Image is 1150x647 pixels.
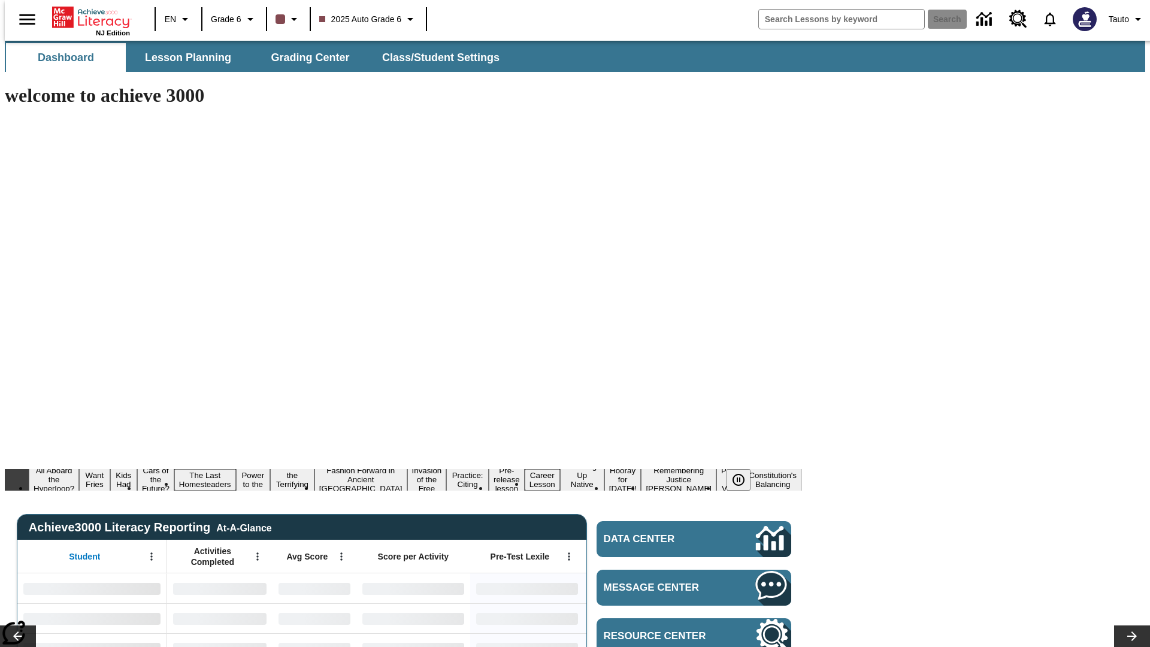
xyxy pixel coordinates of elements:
[271,51,349,65] span: Grading Center
[206,8,262,30] button: Grade: Grade 6, Select a grade
[38,51,94,65] span: Dashboard
[1066,4,1104,35] button: Select a new avatar
[286,551,328,562] span: Avg Score
[5,84,801,107] h1: welcome to achieve 3000
[249,548,267,566] button: Open Menu
[216,521,271,534] div: At-A-Glance
[271,8,306,30] button: Class color is dark brown. Change class color
[211,13,241,26] span: Grade 6
[969,3,1002,36] a: Data Center
[716,464,744,495] button: Slide 16 Point of View
[159,8,198,30] button: Language: EN, Select a language
[174,469,236,491] button: Slide 5 The Last Homesteaders
[727,469,750,491] button: Pause
[137,464,174,495] button: Slide 4 Cars of the Future?
[1034,4,1066,35] a: Notifications
[128,43,248,72] button: Lesson Planning
[560,548,578,566] button: Open Menu
[52,4,130,37] div: Home
[6,43,126,72] button: Dashboard
[110,451,137,509] button: Slide 3 Dirty Jobs Kids Had To Do
[314,464,407,495] button: Slide 8 Fashion Forward in Ancient Rome
[69,551,100,562] span: Student
[597,521,791,557] a: Data Center
[10,2,45,37] button: Open side menu
[167,573,273,603] div: No Data,
[332,548,350,566] button: Open Menu
[604,630,720,642] span: Resource Center
[52,5,130,29] a: Home
[1002,3,1034,35] a: Resource Center, Will open in new tab
[270,460,314,500] button: Slide 7 Attack of the Terrifying Tomatoes
[744,460,801,500] button: Slide 17 The Constitution's Balancing Act
[173,546,252,567] span: Activities Completed
[560,460,604,500] button: Slide 13 Cooking Up Native Traditions
[407,455,447,504] button: Slide 9 The Invasion of the Free CD
[597,570,791,606] a: Message Center
[29,464,79,495] button: Slide 1 All Aboard the Hyperloop?
[604,533,716,545] span: Data Center
[79,451,110,509] button: Slide 2 Do You Want Fries With That?
[378,551,449,562] span: Score per Activity
[727,469,762,491] div: Pause
[143,548,161,566] button: Open Menu
[1109,13,1129,26] span: Tauto
[489,464,525,495] button: Slide 11 Pre-release lesson
[1104,8,1150,30] button: Profile/Settings
[604,464,641,495] button: Slide 14 Hooray for Constitution Day!
[314,8,423,30] button: Class: 2025 Auto Grade 6, Select your class
[1073,7,1097,31] img: Avatar
[5,41,1145,72] div: SubNavbar
[373,43,509,72] button: Class/Student Settings
[1114,625,1150,647] button: Lesson carousel, Next
[236,460,271,500] button: Slide 6 Solar Power to the People
[29,521,272,534] span: Achieve3000 Literacy Reporting
[167,603,273,633] div: No Data,
[491,551,550,562] span: Pre-Test Lexile
[96,29,130,37] span: NJ Edition
[145,51,231,65] span: Lesson Planning
[382,51,500,65] span: Class/Student Settings
[641,464,716,495] button: Slide 15 Remembering Justice O'Connor
[525,469,560,491] button: Slide 12 Career Lesson
[165,13,176,26] span: EN
[273,573,356,603] div: No Data,
[250,43,370,72] button: Grading Center
[604,582,720,594] span: Message Center
[759,10,924,29] input: search field
[446,460,489,500] button: Slide 10 Mixed Practice: Citing Evidence
[319,13,402,26] span: 2025 Auto Grade 6
[273,603,356,633] div: No Data,
[5,43,510,72] div: SubNavbar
